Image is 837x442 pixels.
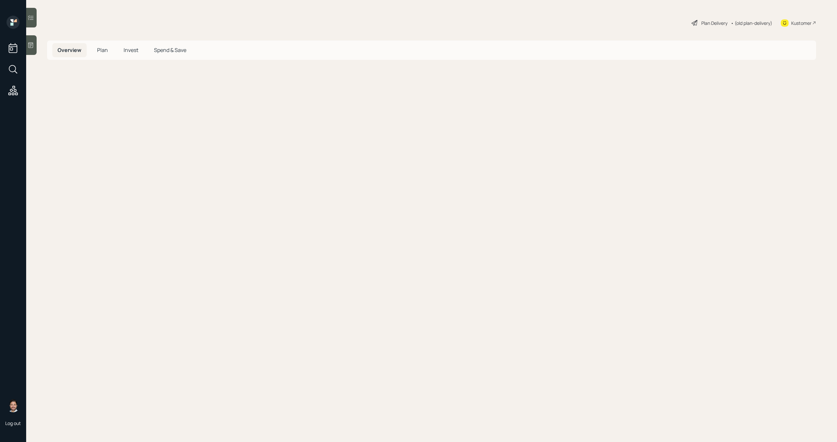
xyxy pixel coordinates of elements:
span: Invest [124,46,138,54]
div: Plan Delivery [701,20,727,26]
span: Overview [58,46,81,54]
img: michael-russo-headshot.png [7,399,20,412]
span: Spend & Save [154,46,186,54]
span: Plan [97,46,108,54]
div: • (old plan-delivery) [731,20,772,26]
div: Kustomer [791,20,811,26]
div: Log out [5,420,21,426]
